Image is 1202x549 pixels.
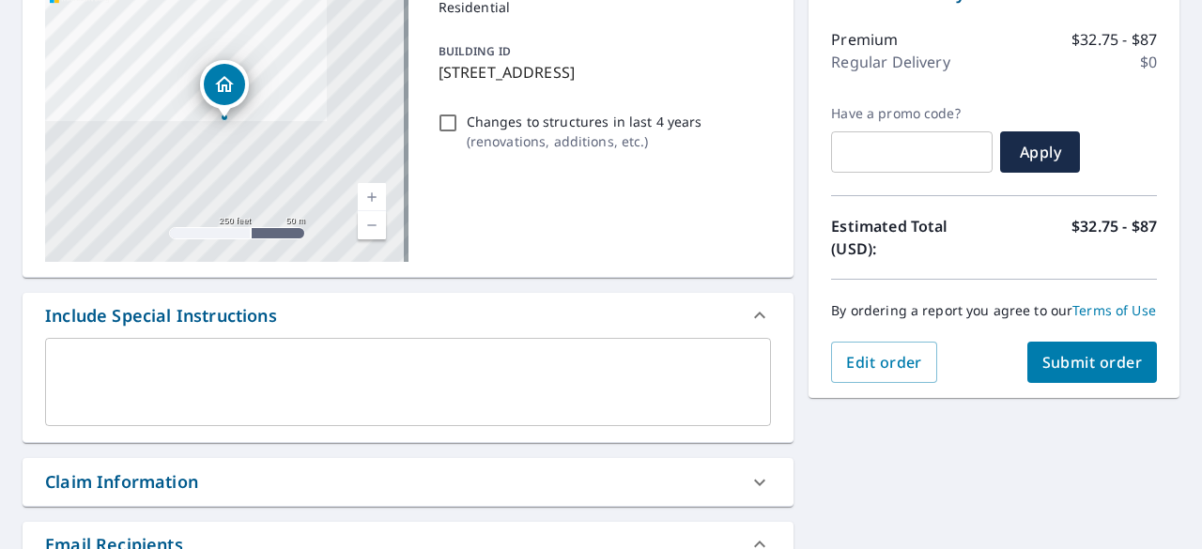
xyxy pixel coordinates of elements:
p: $0 [1140,51,1157,73]
p: $32.75 - $87 [1071,215,1157,260]
button: Submit order [1027,342,1158,383]
div: Include Special Instructions [23,293,794,338]
p: BUILDING ID [439,43,511,59]
span: Submit order [1042,352,1143,373]
button: Edit order [831,342,937,383]
a: Terms of Use [1072,301,1156,319]
div: Dropped pin, building 1, Residential property, 210 Lakeshore Dr Pleasant Valley, NY 12569 [200,60,249,118]
div: Claim Information [23,458,794,506]
p: ( renovations, additions, etc. ) [467,131,702,151]
p: $32.75 - $87 [1071,28,1157,51]
p: Changes to structures in last 4 years [467,112,702,131]
button: Apply [1000,131,1080,173]
div: Include Special Instructions [45,303,277,328]
label: Have a promo code? [831,105,993,122]
p: Estimated Total (USD): [831,215,994,260]
p: Regular Delivery [831,51,949,73]
div: Claim Information [45,469,198,495]
p: [STREET_ADDRESS] [439,61,764,84]
a: Current Level 17, Zoom In [358,183,386,211]
a: Current Level 17, Zoom Out [358,211,386,239]
span: Apply [1015,142,1065,162]
p: By ordering a report you agree to our [831,302,1157,319]
span: Edit order [846,352,922,373]
p: Premium [831,28,898,51]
